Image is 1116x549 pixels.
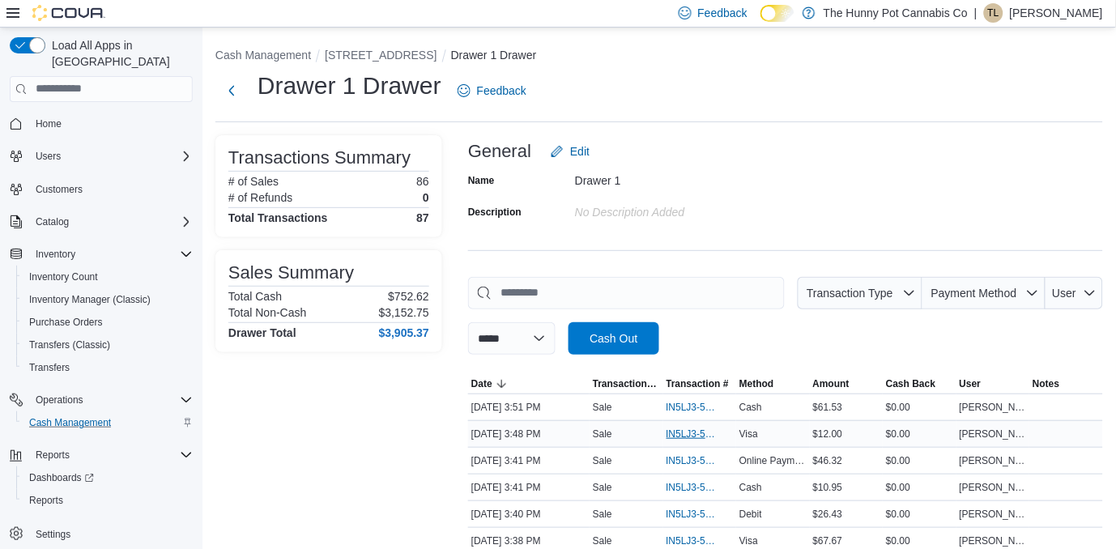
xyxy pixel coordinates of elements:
img: Cova [32,5,105,21]
span: Purchase Orders [23,313,193,332]
p: Sale [593,481,612,494]
p: 0 [423,191,429,204]
span: Reports [36,449,70,462]
span: Settings [36,528,70,541]
h6: Total Cash [228,290,282,303]
button: Catalog [29,212,75,232]
div: No Description added [575,199,792,219]
span: Inventory Manager (Classic) [29,293,151,306]
p: Sale [593,508,612,521]
button: IN5LJ3-5954761 [667,451,734,470]
a: Inventory Manager (Classic) [23,290,157,309]
span: IN5LJ3-5954737 [667,534,718,547]
button: Home [3,112,199,135]
a: Transfers (Classic) [23,335,117,355]
button: Cash Out [569,322,659,355]
span: [PERSON_NAME] [960,508,1027,521]
button: User [956,374,1030,394]
span: Transaction Type [593,377,660,390]
span: Inventory Manager (Classic) [23,290,193,309]
span: TL [988,3,999,23]
button: Method [736,374,810,394]
span: Notes [1033,377,1059,390]
button: Date [468,374,590,394]
span: $26.43 [813,508,843,521]
a: Cash Management [23,413,117,432]
label: Description [468,206,522,219]
span: Home [29,113,193,134]
h3: General [468,142,531,161]
span: Feedback [698,5,748,21]
span: Customers [29,179,193,199]
span: Reports [29,494,63,507]
span: [PERSON_NAME] [960,481,1027,494]
span: Cash [739,481,762,494]
span: Debit [739,508,762,521]
span: Catalog [36,215,69,228]
h4: 87 [416,211,429,224]
button: Transfers (Classic) [16,334,199,356]
span: Cash [739,401,762,414]
span: Transfers (Classic) [29,338,110,351]
div: Drawer 1 [575,168,792,187]
span: Users [29,147,193,166]
span: IN5LJ3-5954830 [667,428,718,440]
span: Visa [739,428,758,440]
div: Tyler Livingston [984,3,1003,23]
button: Catalog [3,211,199,233]
a: Dashboards [16,466,199,489]
button: Users [29,147,67,166]
nav: An example of EuiBreadcrumbs [215,47,1103,66]
button: Transfers [16,356,199,379]
button: Cash Back [883,374,956,394]
a: Inventory Count [23,267,104,287]
button: IN5LJ3-5954758 [667,478,734,497]
p: Sale [593,534,612,547]
span: Home [36,117,62,130]
a: Feedback [451,74,533,107]
p: [PERSON_NAME] [1010,3,1103,23]
span: $46.32 [813,454,843,467]
button: [STREET_ADDRESS] [325,49,437,62]
span: Transaction Type [807,287,893,300]
a: Transfers [23,358,76,377]
h6: # of Sales [228,175,279,188]
label: Name [468,174,495,187]
button: Operations [29,390,90,410]
span: Settings [29,523,193,543]
h6: # of Refunds [228,191,292,204]
div: [DATE] 3:48 PM [468,424,590,444]
button: IN5LJ3-5954849 [667,398,734,417]
span: Feedback [477,83,526,99]
span: Transfers [23,358,193,377]
p: $752.62 [388,290,429,303]
p: The Hunny Pot Cannabis Co [824,3,968,23]
button: Drawer 1 Drawer [451,49,537,62]
span: Inventory [29,245,193,264]
span: Customers [36,183,83,196]
button: IN5LJ3-5954747 [667,504,734,524]
button: Edit [544,135,596,168]
button: Payment Method [922,277,1046,309]
button: Inventory [3,243,199,266]
p: | [974,3,978,23]
p: 86 [416,175,429,188]
h6: Total Non-Cash [228,306,307,319]
span: Catalog [29,212,193,232]
div: $0.00 [883,478,956,497]
span: [PERSON_NAME] [960,454,1027,467]
button: Transaction Type [798,277,922,309]
button: Cash Management [16,411,199,434]
span: Dashboards [23,468,193,487]
span: User [960,377,982,390]
a: Reports [23,491,70,510]
div: $0.00 [883,424,956,444]
span: $10.95 [813,481,843,494]
span: IN5LJ3-5954849 [667,401,718,414]
span: Payment Method [931,287,1017,300]
span: Date [471,377,492,390]
span: Transaction # [667,377,729,390]
button: Inventory [29,245,82,264]
span: [PERSON_NAME] [960,428,1027,440]
button: User [1046,277,1103,309]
